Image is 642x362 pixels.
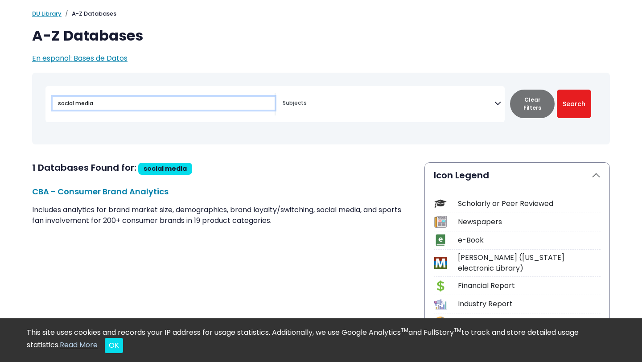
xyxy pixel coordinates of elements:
[27,327,615,353] div: This site uses cookies and records your IP address for usage statistics. Additionally, we use Goo...
[32,27,610,44] h1: A-Z Databases
[510,90,555,118] button: Clear Filters
[458,299,601,309] div: Industry Report
[144,164,187,173] span: social media
[105,338,123,353] button: Close
[32,9,62,18] a: DU Library
[434,317,446,329] img: Icon Company Information
[32,73,610,144] nav: Search filters
[458,198,601,209] div: Scholarly or Peer Reviewed
[32,53,128,63] a: En español: Bases de Datos
[32,161,136,174] span: 1 Databases Found for:
[60,340,98,350] a: Read More
[434,197,446,210] img: Icon Scholarly or Peer Reviewed
[454,326,461,334] sup: TM
[434,298,446,310] img: Icon Industry Report
[458,317,601,328] div: Company Information
[434,234,446,246] img: Icon e-Book
[434,257,446,269] img: Icon MeL (Michigan electronic Library)
[434,216,446,228] img: Icon Newspapers
[557,90,591,118] button: Submit for Search Results
[62,9,116,18] li: A-Z Databases
[458,280,601,291] div: Financial Report
[458,252,601,274] div: [PERSON_NAME] ([US_STATE] electronic Library)
[32,9,610,18] nav: breadcrumb
[458,217,601,227] div: Newspapers
[53,97,275,110] input: Search database by title or keyword
[434,280,446,292] img: Icon Financial Report
[283,100,494,107] textarea: Search
[32,205,414,226] p: Includes analytics for brand market size, demographics, brand loyalty/switching, social media, an...
[401,326,408,334] sup: TM
[32,186,169,197] a: CBA - Consumer Brand Analytics
[425,163,609,188] button: Icon Legend
[458,235,601,246] div: e-Book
